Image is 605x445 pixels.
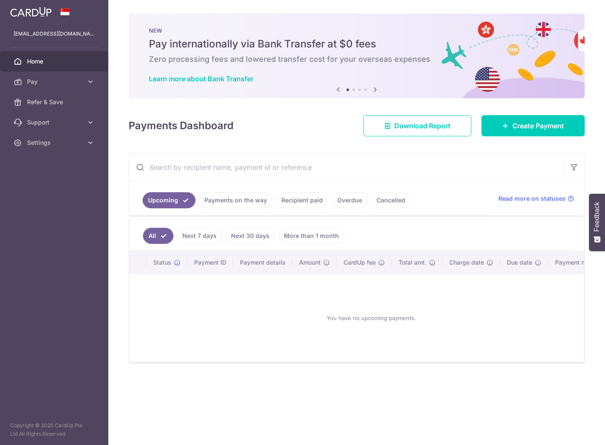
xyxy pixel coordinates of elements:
[143,192,195,208] a: Upcoming
[149,75,253,83] a: Learn more about Bank Transfer
[225,228,275,244] a: Next 30 days
[149,54,564,64] h6: Zero processing fees and lowered transfer cost for your overseas expenses
[332,192,368,208] a: Overdue
[129,154,564,181] input: Search by recipient name, payment id or reference
[394,121,451,131] span: Download Report
[449,258,484,267] span: Charge date
[199,192,272,208] a: Payments on the way
[149,27,564,34] p: NEW
[10,7,52,17] img: CardUp
[363,115,471,136] a: Download Report
[27,98,83,106] span: Refer & Save
[276,192,328,208] a: Recipient paid
[512,121,564,131] span: Create Payment
[129,14,585,98] img: Bank transfer banner
[27,57,83,66] span: Home
[27,138,83,147] span: Settings
[140,281,602,355] div: You have no upcoming payments.
[399,258,426,267] span: Total amt.
[27,77,83,86] span: Pay
[27,118,83,127] span: Support
[371,192,411,208] a: Cancelled
[153,258,171,267] span: Status
[589,193,605,251] button: Feedback - Show survey
[507,258,532,267] span: Due date
[14,30,95,38] p: [EMAIL_ADDRESS][DOMAIN_NAME]
[498,194,566,203] span: Read more on statuses
[593,202,601,232] span: Feedback
[149,37,564,51] h5: Pay internationally via Bank Transfer at $0 fees
[299,258,321,267] span: Amount
[187,252,233,274] th: Payment ID
[498,194,574,203] a: Read more on statuses
[129,118,234,133] h4: Payments Dashboard
[481,115,585,136] a: Create Payment
[233,252,292,274] th: Payment details
[344,258,376,267] span: CardUp fee
[143,228,173,244] a: All
[177,228,222,244] a: Next 7 days
[278,228,344,244] a: More than 1 month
